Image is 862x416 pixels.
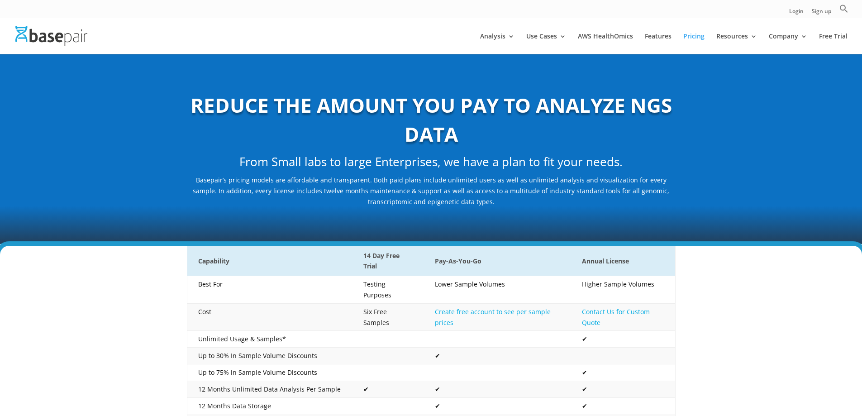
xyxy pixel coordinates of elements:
[187,276,352,304] td: Best For
[193,176,669,206] span: Basepair’s pricing models are affordable and transparent. Both paid plans include unlimited users...
[819,33,848,54] a: Free Trial
[187,153,676,175] h2: From Small labs to large Enterprises, we have a plan to fit your needs.
[526,33,566,54] a: Use Cases
[187,331,352,348] td: Unlimited Usage & Samples*
[812,9,831,18] a: Sign up
[187,246,352,276] th: Capability
[683,33,705,54] a: Pricing
[716,33,757,54] a: Resources
[571,276,675,304] td: Higher Sample Volumes
[769,33,807,54] a: Company
[435,307,551,327] a: Create free account to see per sample prices
[187,381,352,397] td: 12 Months Unlimited Data Analysis Per Sample
[789,9,804,18] a: Login
[424,397,571,414] td: ✔
[190,91,672,148] b: REDUCE THE AMOUNT YOU PAY TO ANALYZE NGS DATA
[571,397,675,414] td: ✔
[582,307,650,327] a: Contact Us for Custom Quote
[839,4,848,13] svg: Search
[352,381,424,397] td: ✔
[424,246,571,276] th: Pay-As-You-Go
[424,348,571,364] td: ✔
[571,246,675,276] th: Annual License
[424,276,571,304] td: Lower Sample Volumes
[352,303,424,331] td: Six Free Samples
[187,303,352,331] td: Cost
[578,33,633,54] a: AWS HealthOmics
[352,246,424,276] th: 14 Day Free Trial
[571,381,675,397] td: ✔
[839,4,848,18] a: Search Icon Link
[424,381,571,397] td: ✔
[187,397,352,414] td: 12 Months Data Storage
[817,371,851,405] iframe: Drift Widget Chat Controller
[187,348,352,364] td: Up to 30% In Sample Volume Discounts
[571,331,675,348] td: ✔
[571,364,675,381] td: ✔
[15,26,87,46] img: Basepair
[187,364,352,381] td: Up to 75% in Sample Volume Discounts
[352,276,424,304] td: Testing Purposes
[480,33,514,54] a: Analysis
[645,33,672,54] a: Features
